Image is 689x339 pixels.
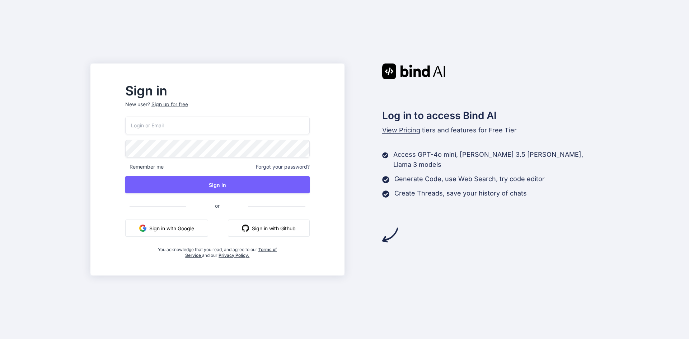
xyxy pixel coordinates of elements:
a: Terms of Service [185,247,277,258]
span: Forgot your password? [256,163,310,170]
p: Access GPT-4o mini, [PERSON_NAME] 3.5 [PERSON_NAME], Llama 3 models [393,150,599,170]
h2: Log in to access Bind AI [382,108,599,123]
p: Create Threads, save your history of chats [394,188,527,198]
p: Generate Code, use Web Search, try code editor [394,174,545,184]
p: New user? [125,101,310,117]
button: Sign In [125,176,310,193]
img: github [242,225,249,232]
img: Bind AI logo [382,63,445,79]
h2: Sign in [125,85,310,96]
button: Sign in with Github [228,220,310,237]
span: or [186,197,248,215]
span: View Pricing [382,126,420,134]
span: Remember me [125,163,164,170]
img: arrow [382,227,398,243]
img: google [139,225,146,232]
input: Login or Email [125,117,310,134]
div: You acknowledge that you read, and agree to our and our [156,243,279,258]
div: Sign up for free [151,101,188,108]
p: tiers and features for Free Tier [382,125,599,135]
a: Privacy Policy. [219,253,249,258]
button: Sign in with Google [125,220,208,237]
